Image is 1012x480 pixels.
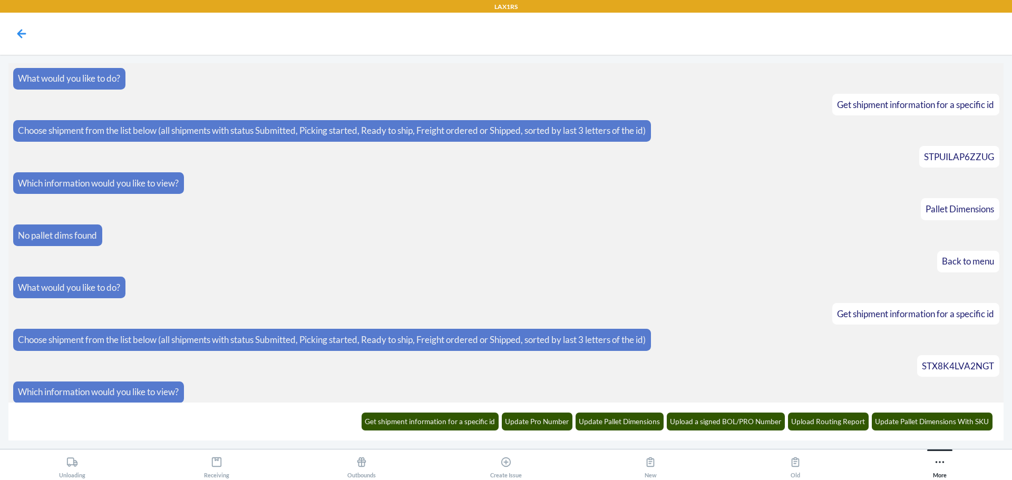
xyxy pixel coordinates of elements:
[922,360,994,371] span: STX8K4LVA2NGT
[18,281,120,295] p: What would you like to do?
[576,413,664,430] button: Update Pallet Dimensions
[494,2,518,12] p: LAX1RS
[59,452,85,478] div: Unloading
[645,452,657,478] div: New
[18,72,120,85] p: What would you like to do?
[347,452,376,478] div: Outbounds
[18,124,646,138] p: Choose shipment from the list below (all shipments with status Submitted, Picking started, Ready ...
[18,177,179,190] p: Which information would you like to view?
[790,452,801,478] div: Old
[723,449,867,478] button: Old
[872,413,993,430] button: Update Pallet Dimensions With SKU
[289,449,434,478] button: Outbounds
[434,449,578,478] button: Create Issue
[18,333,646,347] p: Choose shipment from the list below (all shipments with status Submitted, Picking started, Ready ...
[837,308,994,319] span: Get shipment information for a specific id
[490,452,522,478] div: Create Issue
[204,452,229,478] div: Receiving
[837,99,994,110] span: Get shipment information for a specific id
[942,256,994,267] span: Back to menu
[18,385,179,399] p: Which information would you like to view?
[926,203,994,214] span: Pallet Dimensions
[667,413,785,430] button: Upload a signed BOL/PRO Number
[502,413,573,430] button: Update Pro Number
[924,151,994,162] span: STPUILAP6ZZUG
[788,413,869,430] button: Upload Routing Report
[362,413,499,430] button: Get shipment information for a specific id
[868,449,1012,478] button: More
[933,452,947,478] div: More
[18,229,97,242] p: No pallet dims found
[144,449,289,478] button: Receiving
[578,449,723,478] button: New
